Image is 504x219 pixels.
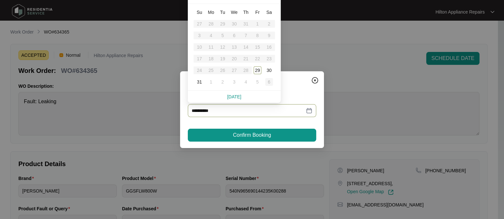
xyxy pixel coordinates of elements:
[194,6,205,18] th: Su
[233,131,271,139] span: Confirm Booking
[252,6,263,18] th: Fr
[192,107,305,114] input: Date
[254,78,261,86] div: 5
[265,66,273,74] div: 30
[263,65,275,76] td: 2025-08-30
[217,6,228,18] th: Tu
[242,78,250,86] div: 4
[252,76,263,88] td: 2025-09-05
[196,78,203,86] div: 31
[188,129,316,142] button: Confirm Booking
[217,76,228,88] td: 2025-09-02
[227,94,241,99] a: [DATE]
[228,76,240,88] td: 2025-09-03
[252,65,263,76] td: 2025-08-29
[230,78,238,86] div: 3
[194,76,205,88] td: 2025-08-31
[207,78,215,86] div: 1
[240,76,252,88] td: 2025-09-04
[254,66,261,74] div: 29
[205,76,217,88] td: 2025-09-01
[311,76,319,84] img: closeCircle
[263,76,275,88] td: 2025-09-06
[310,75,320,85] button: Close
[205,6,217,18] th: Mo
[263,6,275,18] th: Sa
[265,78,273,86] div: 6
[228,6,240,18] th: We
[240,6,252,18] th: Th
[219,78,227,86] div: 2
